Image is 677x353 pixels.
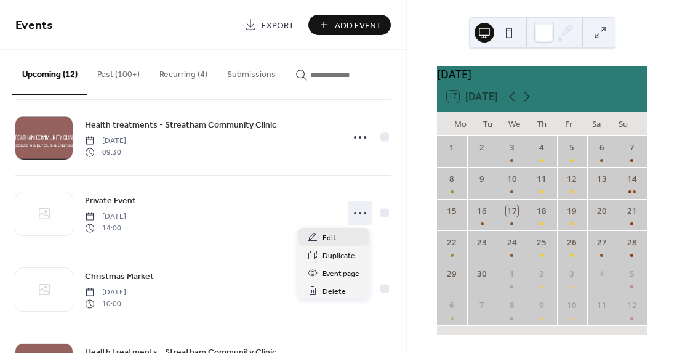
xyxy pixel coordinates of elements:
[446,299,458,312] div: 6
[566,299,578,312] div: 10
[566,237,578,249] div: 26
[626,299,638,312] div: 12
[235,15,303,35] a: Export
[85,211,126,222] span: [DATE]
[528,112,555,136] div: Th
[476,268,488,280] div: 30
[476,173,488,185] div: 9
[566,142,578,154] div: 5
[583,112,610,136] div: Sa
[85,147,126,158] span: 09:30
[308,15,391,35] button: Add Event
[506,268,518,280] div: 1
[626,237,638,249] div: 28
[596,268,608,280] div: 4
[150,50,217,94] button: Recurring (4)
[536,237,548,249] div: 25
[85,222,126,233] span: 14:00
[536,142,548,154] div: 4
[506,237,518,249] div: 24
[322,267,359,280] span: Event page
[596,142,608,154] div: 6
[217,50,286,94] button: Submissions
[335,19,382,32] span: Add Event
[536,205,548,217] div: 18
[566,268,578,280] div: 3
[501,112,528,136] div: We
[566,173,578,185] div: 12
[536,299,548,312] div: 9
[536,173,548,185] div: 11
[446,173,458,185] div: 8
[85,119,276,132] span: Health treatments - Streatham Community Clinic
[262,19,294,32] span: Export
[85,287,126,298] span: [DATE]
[476,299,488,312] div: 7
[85,298,126,309] span: 10:00
[556,112,583,136] div: Fr
[12,50,87,95] button: Upcoming (12)
[85,193,136,208] a: Private Event
[596,237,608,249] div: 27
[437,66,647,82] div: [DATE]
[506,173,518,185] div: 10
[596,299,608,312] div: 11
[446,205,458,217] div: 15
[474,112,501,136] div: Tu
[626,142,638,154] div: 7
[446,142,458,154] div: 1
[85,269,154,283] a: Christmas Market
[596,173,608,185] div: 13
[566,205,578,217] div: 19
[85,136,126,147] span: [DATE]
[536,268,548,280] div: 2
[610,112,637,136] div: Su
[506,205,518,217] div: 17
[626,268,638,280] div: 5
[446,237,458,249] div: 22
[476,142,488,154] div: 2
[85,195,136,208] span: Private Event
[447,112,474,136] div: Mo
[506,142,518,154] div: 3
[626,205,638,217] div: 21
[322,232,336,245] span: Edit
[322,285,346,298] span: Delete
[596,205,608,217] div: 20
[85,118,276,132] a: Health treatments - Streatham Community Clinic
[446,268,458,280] div: 29
[322,250,355,262] span: Duplicate
[87,50,150,94] button: Past (100+)
[506,299,518,312] div: 8
[85,270,154,283] span: Christmas Market
[476,237,488,249] div: 23
[15,14,53,38] span: Events
[476,205,488,217] div: 16
[626,173,638,185] div: 14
